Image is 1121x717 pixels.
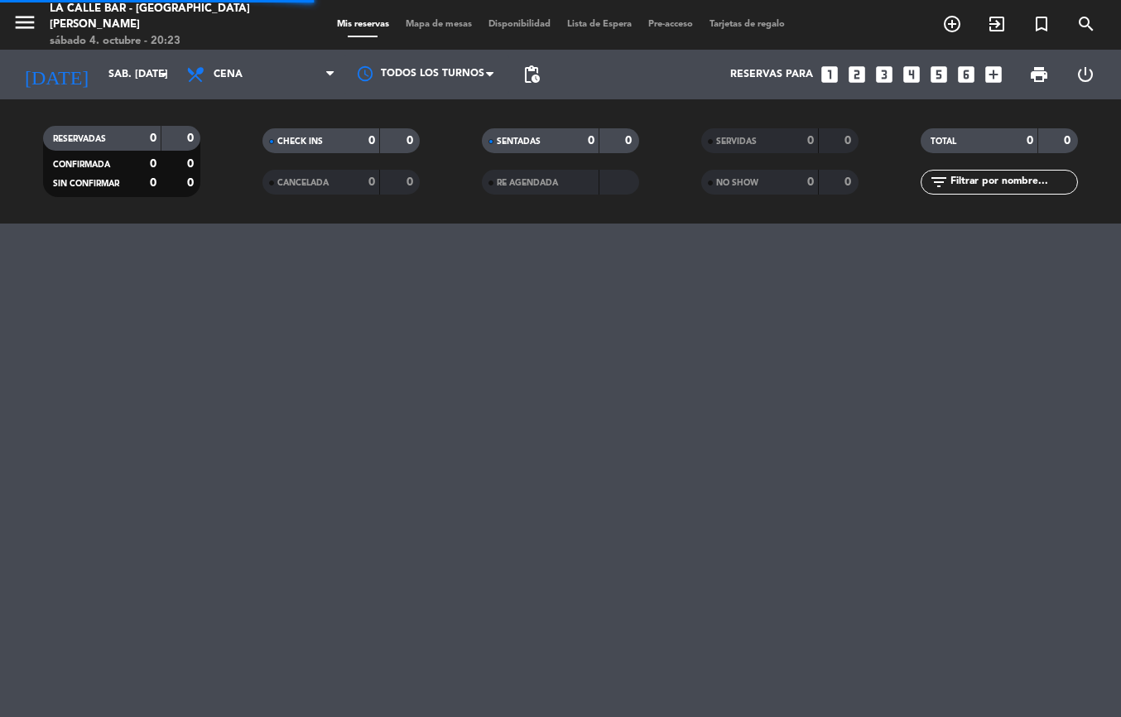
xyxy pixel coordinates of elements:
i: exit_to_app [987,14,1007,34]
strong: 0 [150,177,156,189]
i: arrow_drop_down [154,65,174,84]
strong: 0 [407,135,416,147]
span: Cena [214,69,243,80]
i: menu [12,10,37,35]
span: Tarjetas de regalo [701,20,793,29]
input: Filtrar por nombre... [949,173,1077,191]
strong: 0 [588,135,594,147]
span: CONFIRMADA [53,161,110,169]
button: menu [12,10,37,41]
span: Reservas para [730,69,813,80]
span: SIN CONFIRMAR [53,180,119,188]
strong: 0 [1064,135,1074,147]
i: add_box [983,64,1004,85]
strong: 0 [807,176,814,188]
i: search [1076,14,1096,34]
span: Mis reservas [329,20,397,29]
i: [DATE] [12,56,100,93]
strong: 0 [187,177,197,189]
span: pending_actions [522,65,541,84]
i: turned_in_not [1032,14,1051,34]
span: SERVIDAS [716,137,757,146]
span: CANCELADA [277,179,329,187]
strong: 0 [368,135,375,147]
div: La Calle Bar - [GEOGRAPHIC_DATA][PERSON_NAME] [50,1,268,33]
span: CHECK INS [277,137,323,146]
i: power_settings_new [1075,65,1095,84]
strong: 0 [407,176,416,188]
strong: 0 [625,135,635,147]
div: sábado 4. octubre - 20:23 [50,33,268,50]
span: Mapa de mesas [397,20,480,29]
span: TOTAL [931,137,956,146]
span: Pre-acceso [640,20,701,29]
strong: 0 [844,135,854,147]
strong: 0 [844,176,854,188]
i: looks_4 [901,64,922,85]
strong: 0 [187,158,197,170]
strong: 0 [1027,135,1033,147]
span: Disponibilidad [480,20,559,29]
strong: 0 [187,132,197,144]
i: looks_3 [873,64,895,85]
span: print [1029,65,1049,84]
i: looks_6 [955,64,977,85]
strong: 0 [807,135,814,147]
span: NO SHOW [716,179,758,187]
strong: 0 [150,132,156,144]
i: looks_one [819,64,840,85]
i: looks_5 [928,64,950,85]
strong: 0 [150,158,156,170]
span: SENTADAS [497,137,541,146]
span: RESERVADAS [53,135,106,143]
span: Lista de Espera [559,20,640,29]
div: LOG OUT [1062,50,1109,99]
strong: 0 [368,176,375,188]
i: looks_two [846,64,868,85]
i: filter_list [929,172,949,192]
i: add_circle_outline [942,14,962,34]
span: RE AGENDADA [497,179,558,187]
